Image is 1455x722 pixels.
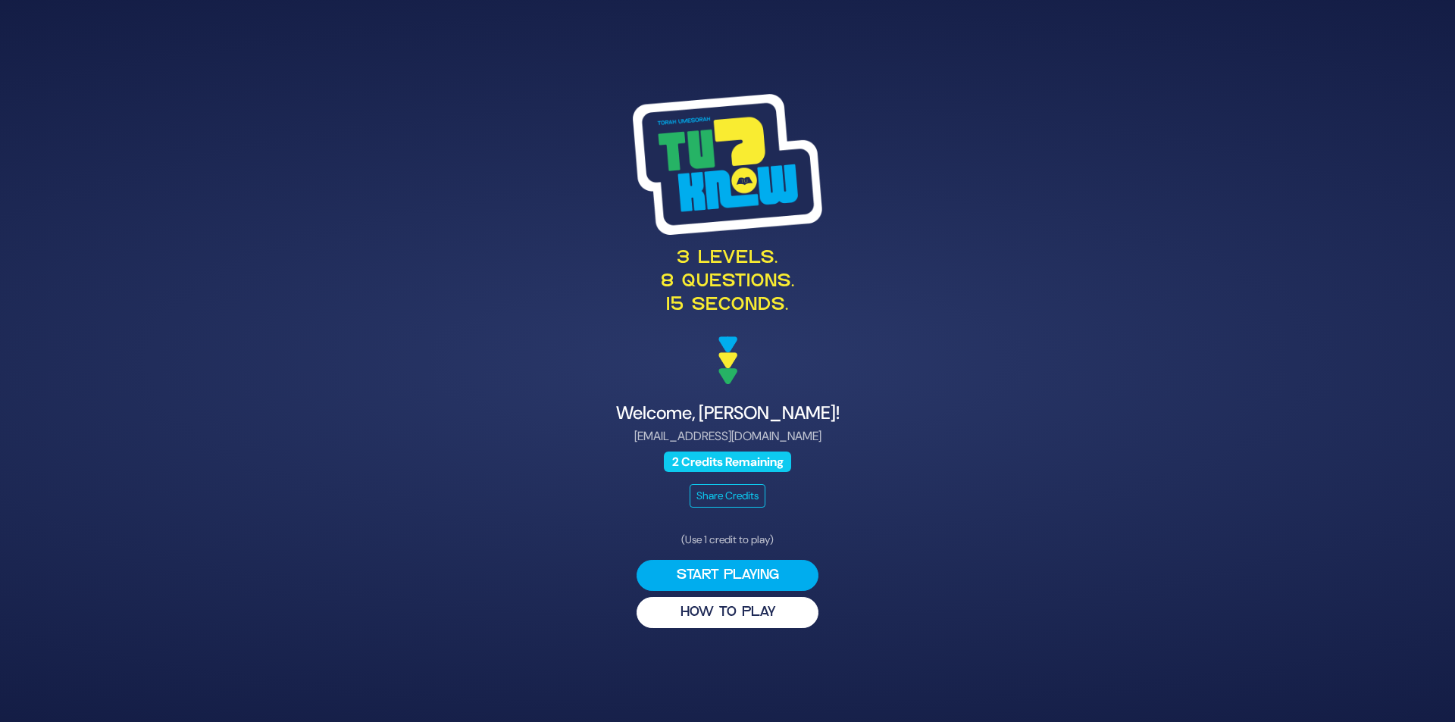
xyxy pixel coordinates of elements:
[358,402,1097,424] h4: Welcome, [PERSON_NAME]!
[690,484,765,508] button: Share Credits
[718,336,737,385] img: decoration arrows
[633,94,822,235] img: Tournament Logo
[664,452,791,472] span: 2 Credits Remaining
[358,427,1097,445] p: [EMAIL_ADDRESS][DOMAIN_NAME]
[358,247,1097,318] p: 3 levels. 8 questions. 15 seconds.
[637,532,818,548] p: (Use 1 credit to play)
[637,560,818,591] button: Start Playing
[637,597,818,628] button: HOW TO PLAY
